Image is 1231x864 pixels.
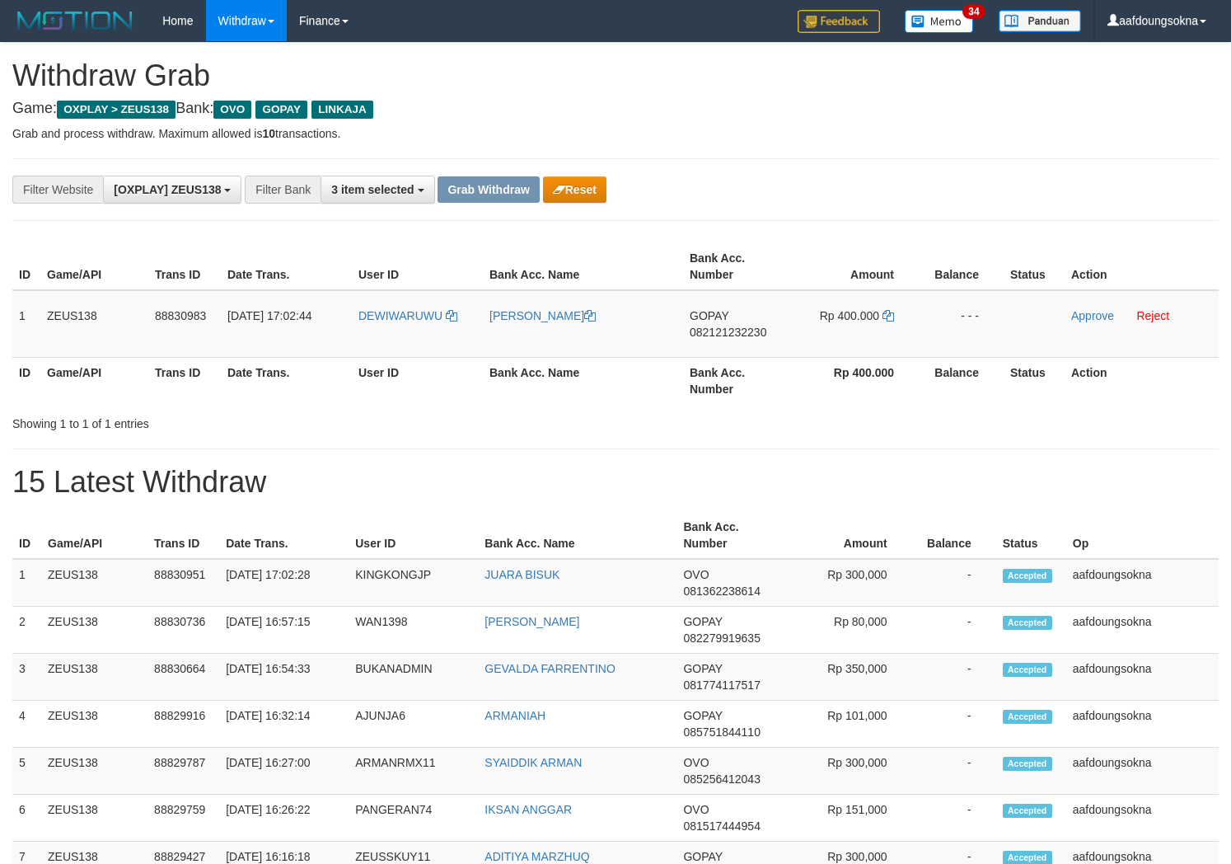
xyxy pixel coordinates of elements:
[40,357,148,404] th: Game/API
[12,654,41,701] td: 3
[683,725,760,739] span: Copy 085751844110 to clipboard
[683,709,722,722] span: GOPAY
[683,756,709,769] span: OVO
[791,243,919,290] th: Amount
[912,607,996,654] td: -
[785,607,912,654] td: Rp 80,000
[41,559,147,607] td: ZEUS138
[1066,795,1219,842] td: aafdoungsokna
[912,512,996,559] th: Balance
[12,357,40,404] th: ID
[1136,309,1169,322] a: Reject
[912,654,996,701] td: -
[785,654,912,701] td: Rp 350,000
[349,701,478,748] td: AJUNJA6
[219,559,349,607] td: [DATE] 17:02:28
[255,101,307,119] span: GOPAY
[1003,757,1052,771] span: Accepted
[12,8,138,33] img: MOTION_logo.png
[785,701,912,748] td: Rp 101,000
[12,512,41,559] th: ID
[1066,701,1219,748] td: aafdoungsokna
[1065,357,1219,404] th: Action
[798,10,880,33] img: Feedback.jpg
[690,326,766,339] span: Copy 082121232230 to clipboard
[1066,512,1219,559] th: Op
[147,701,219,748] td: 88829916
[1004,357,1065,404] th: Status
[1003,804,1052,818] span: Accepted
[213,101,251,119] span: OVO
[349,512,478,559] th: User ID
[147,607,219,654] td: 88830736
[484,803,572,816] a: IKSAN ANGGAR
[219,607,349,654] td: [DATE] 16:57:15
[41,607,147,654] td: ZEUS138
[147,559,219,607] td: 88830951
[543,176,606,203] button: Reset
[912,795,996,842] td: -
[785,559,912,607] td: Rp 300,000
[311,101,373,119] span: LINKAJA
[12,125,1219,142] p: Grab and process withdraw. Maximum allowed is transactions.
[905,10,974,33] img: Button%20Memo.svg
[484,850,589,863] a: ADITIYA MARZHUQ
[358,309,457,322] a: DEWIWARUWU
[690,309,728,322] span: GOPAY
[1004,243,1065,290] th: Status
[41,795,147,842] td: ZEUS138
[12,176,103,204] div: Filter Website
[219,654,349,701] td: [DATE] 16:54:33
[147,748,219,795] td: 88829787
[221,243,352,290] th: Date Trans.
[489,309,596,322] a: [PERSON_NAME]
[219,795,349,842] td: [DATE] 16:26:22
[41,748,147,795] td: ZEUS138
[245,176,321,204] div: Filter Bank
[683,819,760,833] span: Copy 081517444954 to clipboard
[41,512,147,559] th: Game/API
[785,512,912,559] th: Amount
[349,654,478,701] td: BUKANADMIN
[1066,748,1219,795] td: aafdoungsokna
[12,748,41,795] td: 5
[912,559,996,607] td: -
[349,607,478,654] td: WAN1398
[219,701,349,748] td: [DATE] 16:32:14
[683,243,791,290] th: Bank Acc. Number
[352,357,483,404] th: User ID
[683,772,760,786] span: Copy 085256412043 to clipboard
[147,512,219,559] th: Trans ID
[919,357,1004,404] th: Balance
[40,243,148,290] th: Game/API
[483,357,683,404] th: Bank Acc. Name
[114,183,221,196] span: [OXPLAY] ZEUS138
[12,795,41,842] td: 6
[438,176,539,203] button: Grab Withdraw
[919,243,1004,290] th: Balance
[912,748,996,795] td: -
[321,176,434,204] button: 3 item selected
[1066,654,1219,701] td: aafdoungsokna
[484,568,559,581] a: JUARA BISUK
[999,10,1081,32] img: panduan.png
[483,243,683,290] th: Bank Acc. Name
[148,357,221,404] th: Trans ID
[349,795,478,842] td: PANGERAN74
[12,607,41,654] td: 2
[683,662,722,675] span: GOPAY
[41,654,147,701] td: ZEUS138
[1065,243,1219,290] th: Action
[996,512,1066,559] th: Status
[155,309,206,322] span: 88830983
[1003,616,1052,630] span: Accepted
[683,615,722,628] span: GOPAY
[41,701,147,748] td: ZEUS138
[352,243,483,290] th: User ID
[12,243,40,290] th: ID
[148,243,221,290] th: Trans ID
[147,795,219,842] td: 88829759
[57,101,176,119] span: OXPLAY > ZEUS138
[1071,309,1114,322] a: Approve
[219,748,349,795] td: [DATE] 16:27:00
